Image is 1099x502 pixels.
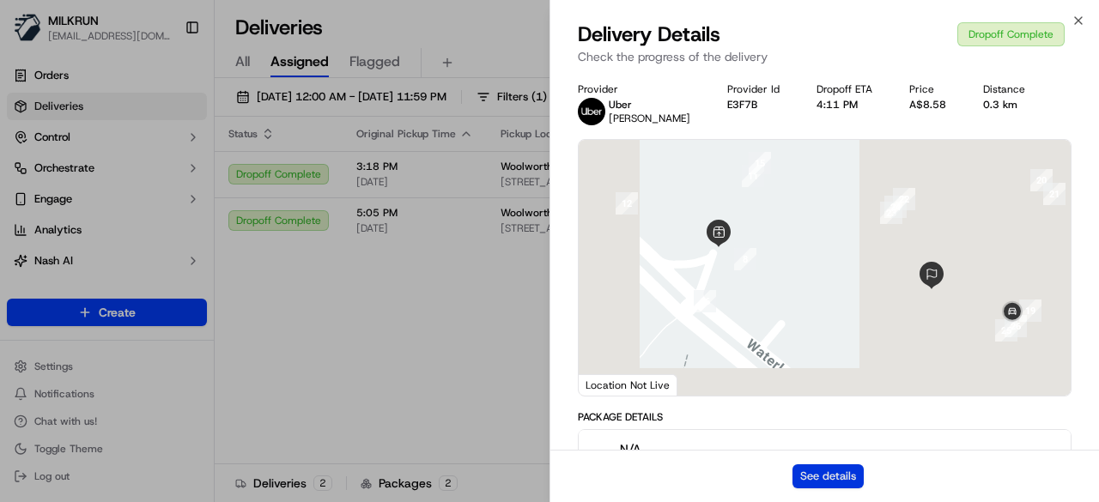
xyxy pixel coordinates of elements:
[983,82,1035,96] div: Distance
[578,21,720,48] span: Delivery Details
[694,290,716,312] div: 16
[817,82,882,96] div: Dropoff ETA
[749,152,771,174] div: 15
[1030,169,1053,191] div: 20
[727,98,757,112] button: E3F7B
[620,440,669,457] span: N/A
[880,202,902,224] div: 23
[995,319,1017,342] div: 25
[893,188,915,210] div: 22
[609,112,690,125] span: [PERSON_NAME]
[792,464,864,488] button: See details
[579,374,677,396] div: Location Not Live
[909,82,956,96] div: Price
[578,48,1072,65] p: Check the progress of the delivery
[579,430,1071,485] button: N/A
[909,98,956,112] div: A$8.58
[727,82,789,96] div: Provider Id
[578,410,1072,424] div: Package Details
[734,248,756,270] div: 8
[742,165,764,187] div: 11
[817,98,882,112] div: 4:11 PM
[1005,315,1027,337] div: 26
[609,98,690,112] p: Uber
[578,82,700,96] div: Provider
[578,98,605,125] img: uber-new-logo.jpeg
[1019,299,1041,322] div: 19
[1043,183,1066,205] div: 21
[616,192,638,215] div: 12
[983,98,1035,112] div: 0.3 km
[884,196,907,218] div: 24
